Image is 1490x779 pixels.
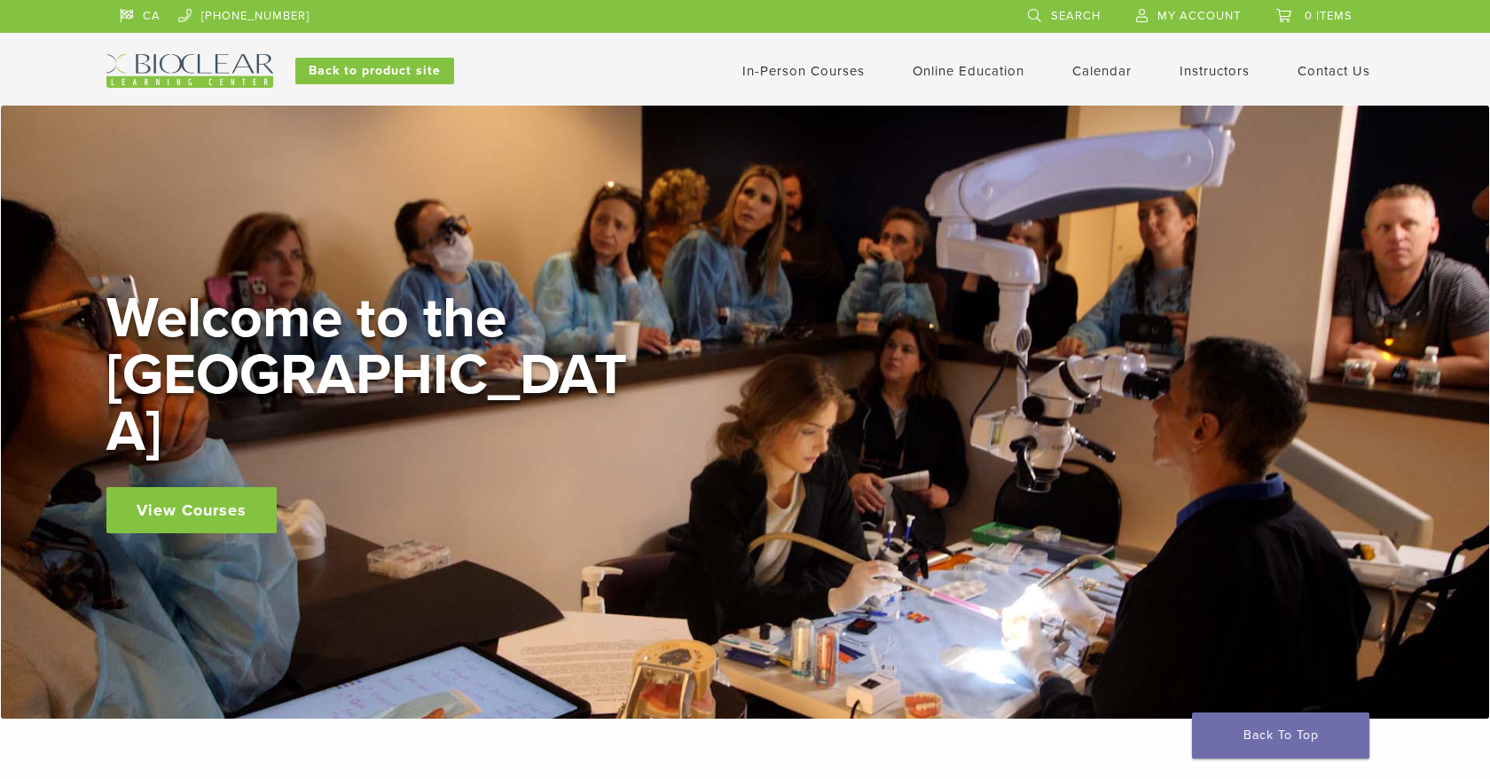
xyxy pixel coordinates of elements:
span: 0 items [1305,9,1353,23]
span: My Account [1157,9,1241,23]
a: Instructors [1180,63,1250,79]
a: In-Person Courses [742,63,865,79]
a: Back to product site [295,58,454,84]
a: View Courses [106,487,277,533]
a: Online Education [913,63,1024,79]
a: Calendar [1072,63,1132,79]
a: Back To Top [1192,712,1369,759]
a: Contact Us [1298,63,1370,79]
span: Search [1051,9,1101,23]
h2: Welcome to the [GEOGRAPHIC_DATA] [106,290,639,460]
img: Bioclear [106,54,273,88]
